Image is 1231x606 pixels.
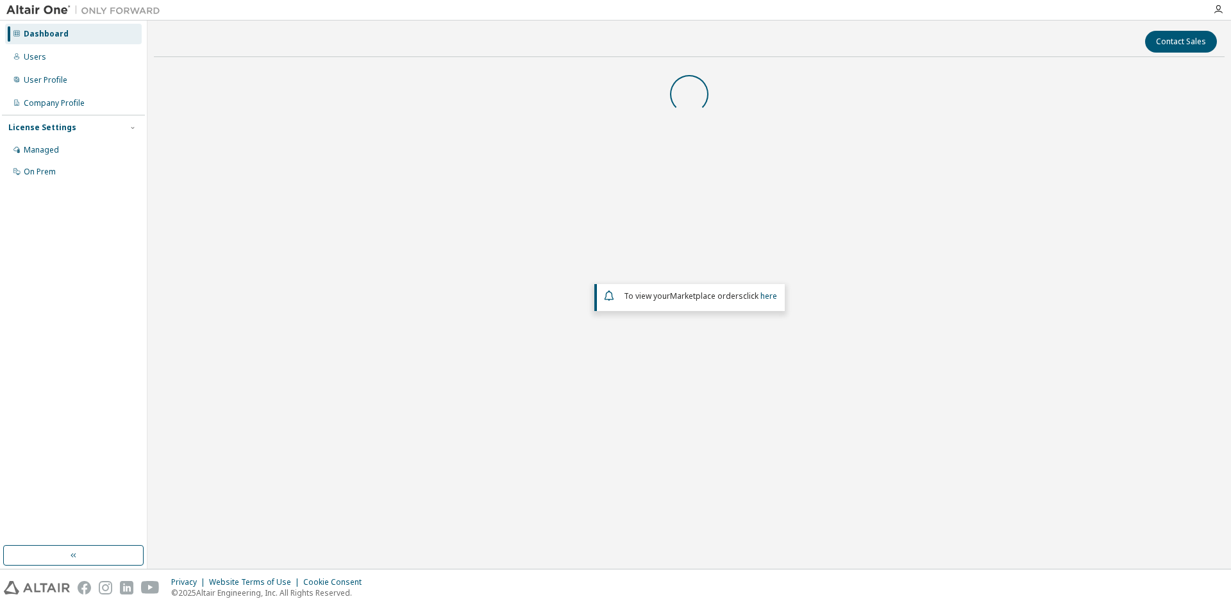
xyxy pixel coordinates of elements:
[303,577,369,587] div: Cookie Consent
[8,122,76,133] div: License Settings
[171,577,209,587] div: Privacy
[24,167,56,177] div: On Prem
[24,29,69,39] div: Dashboard
[120,581,133,594] img: linkedin.svg
[209,577,303,587] div: Website Terms of Use
[24,98,85,108] div: Company Profile
[760,290,777,301] a: here
[670,290,743,301] em: Marketplace orders
[171,587,369,598] p: © 2025 Altair Engineering, Inc. All Rights Reserved.
[78,581,91,594] img: facebook.svg
[6,4,167,17] img: Altair One
[99,581,112,594] img: instagram.svg
[24,145,59,155] div: Managed
[1145,31,1217,53] button: Contact Sales
[4,581,70,594] img: altair_logo.svg
[141,581,160,594] img: youtube.svg
[624,290,777,301] span: To view your click
[24,52,46,62] div: Users
[24,75,67,85] div: User Profile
